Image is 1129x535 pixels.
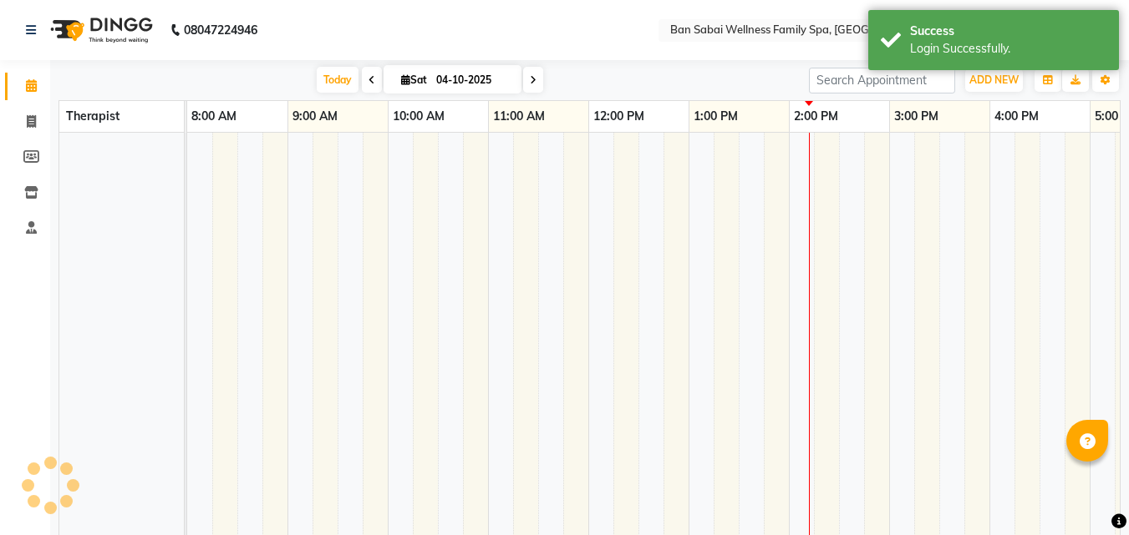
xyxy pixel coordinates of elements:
a: 10:00 AM [389,104,449,129]
span: ADD NEW [969,73,1019,86]
button: ADD NEW [965,68,1023,92]
a: 1:00 PM [689,104,742,129]
img: logo [43,7,157,53]
a: 9:00 AM [288,104,342,129]
a: 3:00 PM [890,104,943,129]
input: 2025-10-04 [431,68,515,93]
div: Login Successfully. [910,40,1106,58]
a: 2:00 PM [790,104,842,129]
span: Sat [397,73,431,86]
span: Therapist [66,109,120,124]
a: 12:00 PM [589,104,648,129]
b: 08047224946 [184,7,257,53]
input: Search Appointment [809,68,955,93]
a: 4:00 PM [990,104,1043,129]
span: Today [317,67,359,93]
a: 11:00 AM [489,104,549,129]
div: Success [910,23,1106,40]
a: 8:00 AM [187,104,241,129]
